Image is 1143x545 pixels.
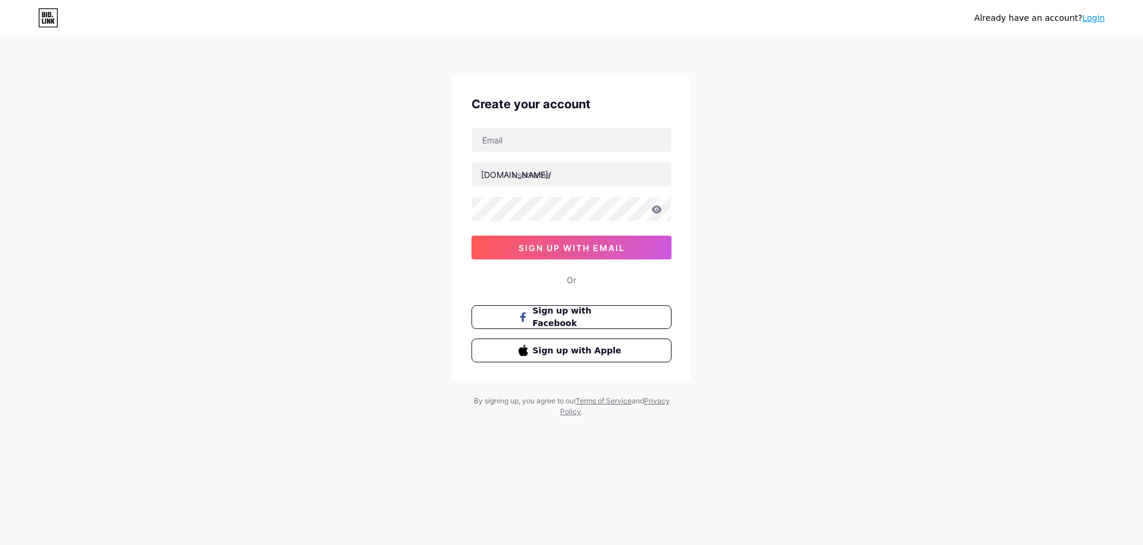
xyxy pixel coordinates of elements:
div: Or [567,274,576,286]
a: Terms of Service [576,396,632,405]
button: sign up with email [471,236,672,259]
span: Sign up with Apple [533,344,625,357]
div: Already have an account? [975,12,1105,24]
button: Sign up with Apple [471,339,672,362]
input: username [472,162,671,186]
input: Email [472,128,671,152]
div: [DOMAIN_NAME]/ [481,168,551,181]
span: sign up with email [519,243,625,253]
div: Create your account [471,95,672,113]
span: Sign up with Facebook [533,305,625,330]
button: Sign up with Facebook [471,305,672,329]
a: Login [1082,13,1105,23]
div: By signing up, you agree to our and . [470,396,673,417]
